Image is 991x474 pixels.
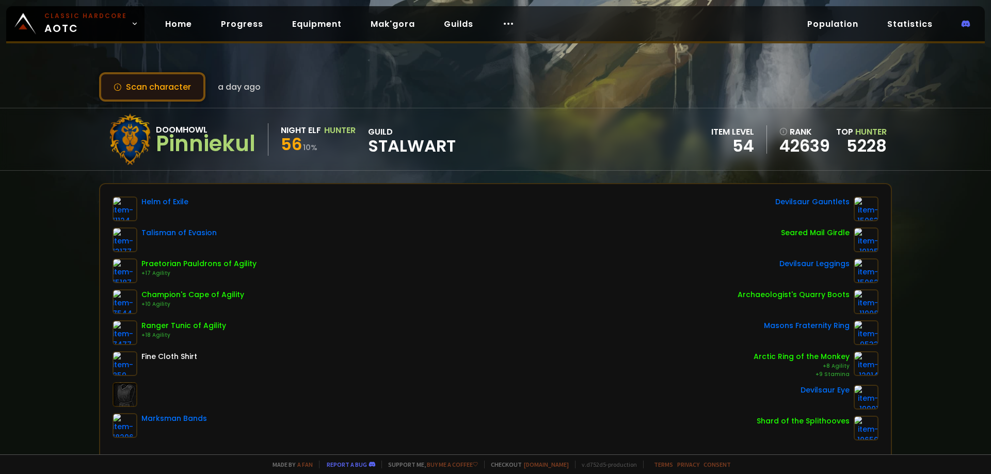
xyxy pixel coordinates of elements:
[854,416,878,440] img: item-10659
[779,258,850,269] div: Devilsaur Leggings
[141,300,244,308] div: +10 Agility
[436,13,482,35] a: Guilds
[141,227,217,238] div: Talisman of Evasion
[427,461,478,468] a: Buy me a coffee
[6,6,145,41] a: Classic HardcoreAOTC
[266,461,313,468] span: Made by
[704,461,731,468] a: Consent
[141,289,244,300] div: Champion's Cape of Agility
[113,289,137,314] img: item-7544
[781,227,850,238] div: Seared Mail Girdle
[157,13,200,35] a: Home
[738,289,850,300] div: Archaeologist's Quarry Boots
[297,461,313,468] a: a fan
[801,385,850,396] div: Devilsaur Eye
[44,11,127,21] small: Classic Hardcore
[757,416,850,427] div: Shard of the Splithooves
[855,126,887,138] span: Hunter
[368,125,456,154] div: guild
[799,13,867,35] a: Population
[854,197,878,221] img: item-15063
[141,351,197,362] div: Fine Cloth Shirt
[303,142,317,153] small: 10 %
[854,258,878,283] img: item-15062
[141,320,226,331] div: Ranger Tunic of Agility
[44,11,127,36] span: AOTC
[284,13,350,35] a: Equipment
[113,227,137,252] img: item-13177
[218,80,261,93] span: a day ago
[484,461,569,468] span: Checkout
[654,461,673,468] a: Terms
[879,13,941,35] a: Statistics
[846,134,887,157] a: 5228
[113,320,137,345] img: item-7477
[854,351,878,376] img: item-12014
[854,227,878,252] img: item-19125
[113,413,137,438] img: item-18296
[836,125,887,138] div: Top
[779,125,830,138] div: rank
[368,138,456,154] span: Stalwart
[156,136,255,152] div: Pinniekul
[575,461,637,468] span: v. d752d5 - production
[327,461,367,468] a: Report a bug
[113,258,137,283] img: item-15187
[113,197,137,221] img: item-11124
[99,72,205,102] button: Scan character
[764,320,850,331] div: Masons Fraternity Ring
[213,13,271,35] a: Progress
[711,125,754,138] div: item level
[381,461,478,468] span: Support me,
[754,362,850,370] div: +8 Agility
[141,197,188,207] div: Helm of Exile
[754,351,850,362] div: Arctic Ring of the Monkey
[524,461,569,468] a: [DOMAIN_NAME]
[281,124,321,137] div: Night Elf
[854,320,878,345] img: item-9533
[779,138,830,154] a: 42639
[677,461,699,468] a: Privacy
[854,289,878,314] img: item-11908
[281,133,302,156] span: 56
[362,13,423,35] a: Mak'gora
[141,413,207,424] div: Marksman Bands
[711,138,754,154] div: 54
[754,370,850,379] div: +9 Stamina
[141,331,226,339] div: +18 Agility
[113,351,137,376] img: item-859
[775,197,850,207] div: Devilsaur Gauntlets
[141,269,257,277] div: +17 Agility
[324,124,356,137] div: Hunter
[141,258,257,269] div: Praetorian Pauldrons of Agility
[156,123,255,136] div: Doomhowl
[854,385,878,410] img: item-19991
